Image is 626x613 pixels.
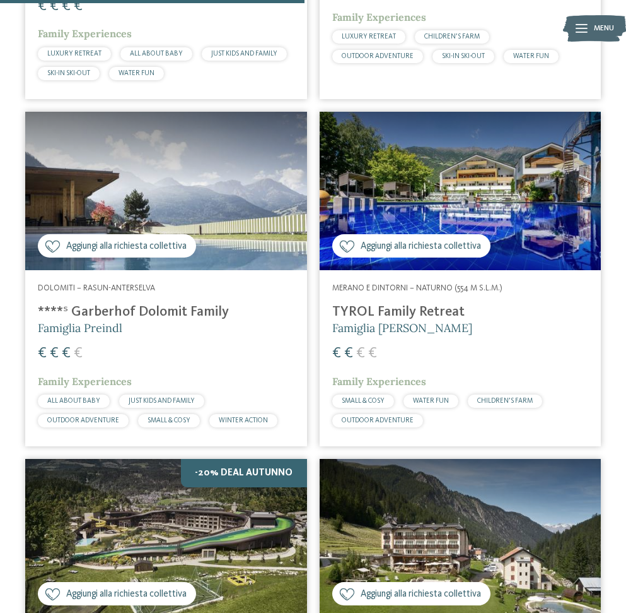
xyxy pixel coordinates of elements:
[332,321,472,335] span: Famiglia [PERSON_NAME]
[594,23,614,34] span: Menu
[513,53,549,60] span: WATER FUN
[25,112,307,447] a: Cercate un hotel per famiglie? Qui troverete solo i migliori! Aggiungi alla richiesta collettiva ...
[38,375,132,388] span: Family Experiences
[66,240,187,253] span: Aggiungi alla richiesta collettiva
[332,375,426,388] span: Family Experiences
[332,284,502,292] span: Merano e dintorni – Naturno (554 m s.l.m.)
[38,304,294,320] h4: ****ˢ Garberhof Dolomit Family
[332,346,341,361] span: €
[442,53,485,60] span: SKI-IN SKI-OUT
[361,240,481,253] span: Aggiungi alla richiesta collettiva
[66,588,187,601] span: Aggiungi alla richiesta collettiva
[211,51,277,57] span: JUST KIDS AND FAMILY
[424,33,480,40] span: CHILDREN’S FARM
[368,346,377,361] span: €
[413,398,449,405] span: WATER FUN
[219,417,268,424] span: WINTER ACTION
[356,346,365,361] span: €
[130,51,183,57] span: ALL ABOUT BABY
[342,398,385,405] span: SMALL & COSY
[332,11,426,23] span: Family Experiences
[74,346,83,361] span: €
[119,70,154,77] span: WATER FUN
[62,346,71,361] span: €
[342,417,414,424] span: OUTDOOR ADVENTURE
[342,33,396,40] span: LUXURY RETREAT
[38,321,122,335] span: Famiglia Preindl
[361,588,481,601] span: Aggiungi alla richiesta collettiva
[47,398,100,405] span: ALL ABOUT BABY
[50,346,59,361] span: €
[563,13,626,44] img: Familienhotels Südtirol
[332,304,589,320] h4: TYROL Family Retreat
[47,417,119,424] span: OUTDOOR ADVENTURE
[344,346,353,361] span: €
[47,51,101,57] span: LUXURY RETREAT
[477,398,533,405] span: CHILDREN’S FARM
[38,284,155,292] span: Dolomiti – Rasun-Anterselva
[38,27,132,40] span: Family Experiences
[342,53,414,60] span: OUTDOOR ADVENTURE
[38,346,47,361] span: €
[47,70,90,77] span: SKI-IN SKI-OUT
[148,417,190,424] span: SMALL & COSY
[320,112,601,447] a: Cercate un hotel per famiglie? Qui troverete solo i migliori! Aggiungi alla richiesta collettiva ...
[129,398,195,405] span: JUST KIDS AND FAMILY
